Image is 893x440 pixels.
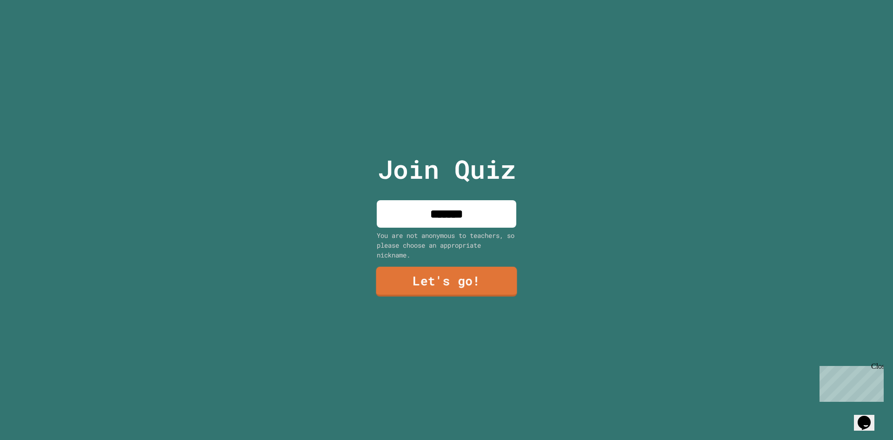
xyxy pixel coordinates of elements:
a: Let's go! [376,267,517,297]
iframe: chat widget [816,362,884,402]
iframe: chat widget [854,403,884,431]
div: You are not anonymous to teachers, so please choose an appropriate nickname. [377,230,516,260]
p: Join Quiz [378,150,516,189]
div: Chat with us now!Close [4,4,64,59]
